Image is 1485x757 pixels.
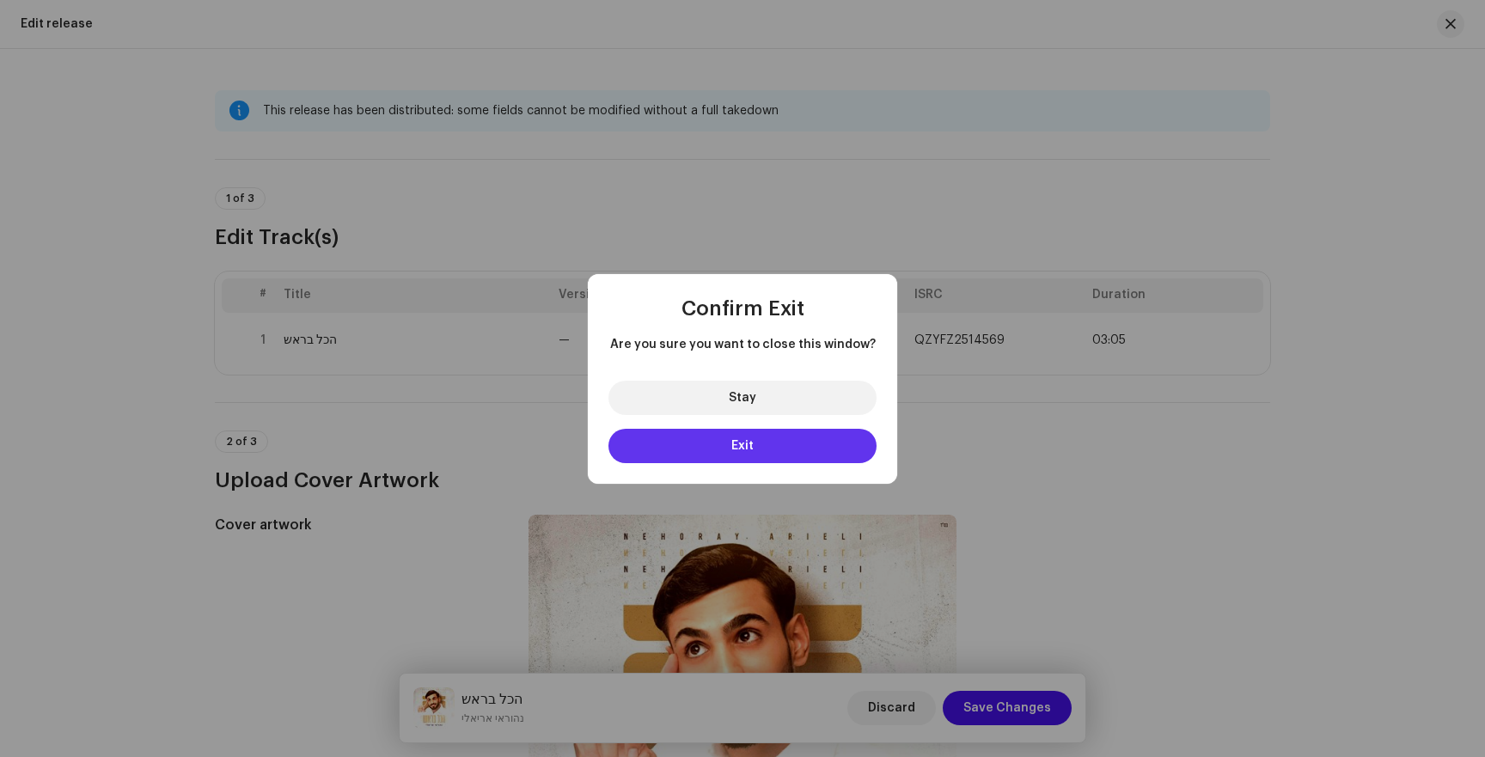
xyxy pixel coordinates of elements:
[731,440,754,452] span: Exit
[681,298,804,319] span: Confirm Exit
[608,381,877,415] button: Stay
[729,392,756,404] span: Stay
[608,429,877,463] button: Exit
[608,336,877,353] span: Are you sure you want to close this window?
